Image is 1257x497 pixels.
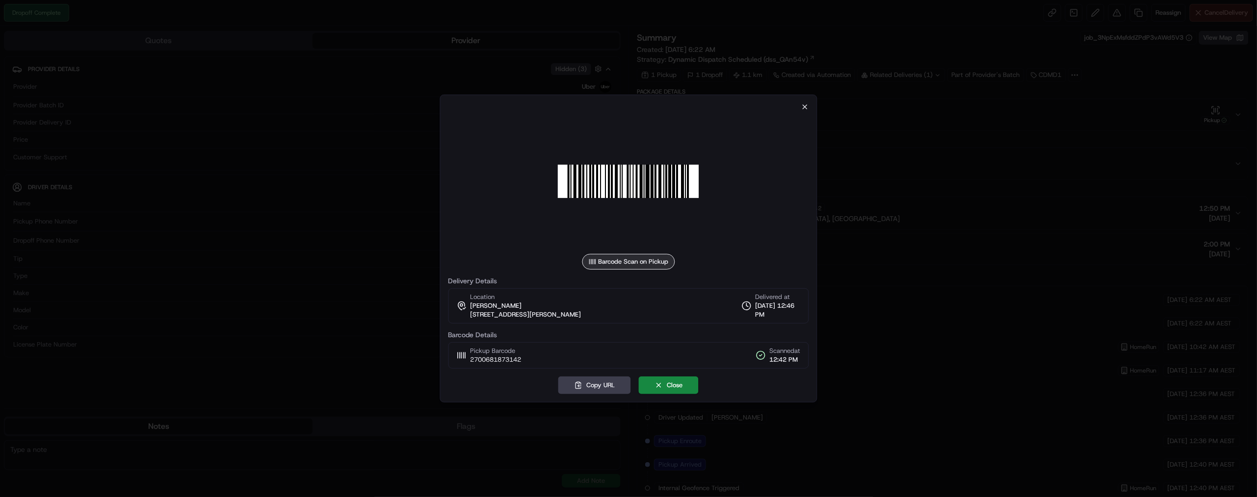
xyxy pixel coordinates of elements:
[755,301,800,319] span: [DATE] 12:46 PM
[471,355,522,364] span: 2700681873142
[558,111,699,252] img: barcode_scan_on_pickup image
[10,261,18,269] div: 📗
[69,284,119,292] a: Powered byPylon
[33,212,161,222] div: Start new chat
[471,301,522,310] span: [PERSON_NAME]
[83,261,91,269] div: 💻
[582,254,675,270] div: Barcode Scan on Pickup
[79,256,161,274] a: 💻API Documentation
[769,347,800,355] span: Scanned at
[20,260,75,270] span: Knowledge Base
[33,222,124,229] div: We're available if you need us!
[471,347,522,355] span: Pickup Barcode
[10,212,27,229] img: 1736555255976-a54dd68f-1ca7-489b-9aae-adbdc363a1c4
[93,260,157,270] span: API Documentation
[167,215,179,226] button: Start new chat
[471,293,495,301] span: Location
[6,256,79,274] a: 📗Knowledge Base
[471,310,581,319] span: [STREET_ADDRESS][PERSON_NAME]
[639,376,699,394] button: Close
[769,355,800,364] span: 12:42 PM
[10,157,179,173] p: Welcome 👋
[98,284,119,292] span: Pylon
[448,277,809,284] label: Delivery Details
[755,293,800,301] span: Delivered at
[448,331,809,338] label: Barcode Details
[558,376,631,394] button: Copy URL
[10,128,29,148] img: Nash
[26,181,177,192] input: Got a question? Start typing here...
